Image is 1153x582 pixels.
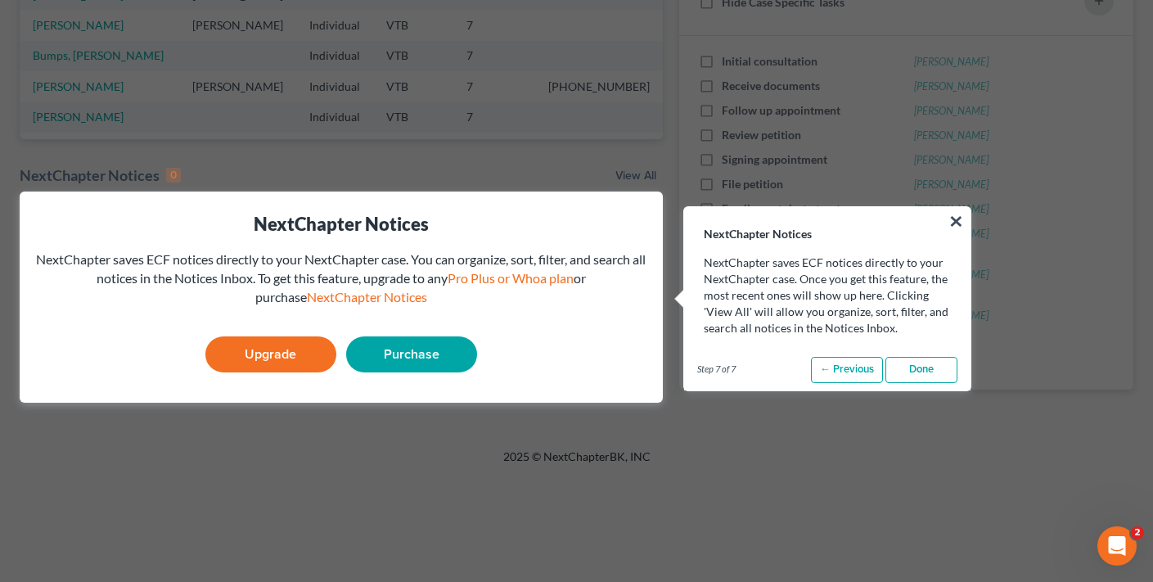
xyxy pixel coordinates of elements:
[448,270,574,286] a: Pro Plus or Whoa plan
[684,207,971,241] h3: NextChapter Notices
[1131,526,1144,539] span: 2
[33,250,650,307] div: NextChapter saves ECF notices directly to your NextChapter case. You can organize, sort, filter, ...
[205,336,336,372] a: Upgrade
[948,208,964,234] button: ×
[166,168,181,183] div: 0
[615,170,656,182] a: View All
[697,363,736,376] span: Step 7 of 7
[33,211,650,237] div: NextChapter Notices
[704,255,951,336] p: NextChapter saves ECF notices directly to your NextChapter case. Once you get this feature, the m...
[307,289,427,305] a: NextChapter Notices
[885,357,957,383] a: Done
[811,357,883,383] a: ← Previous
[20,165,181,185] div: NextChapter Notices
[346,336,477,372] a: Purchase
[1097,526,1137,566] iframe: Intercom live chat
